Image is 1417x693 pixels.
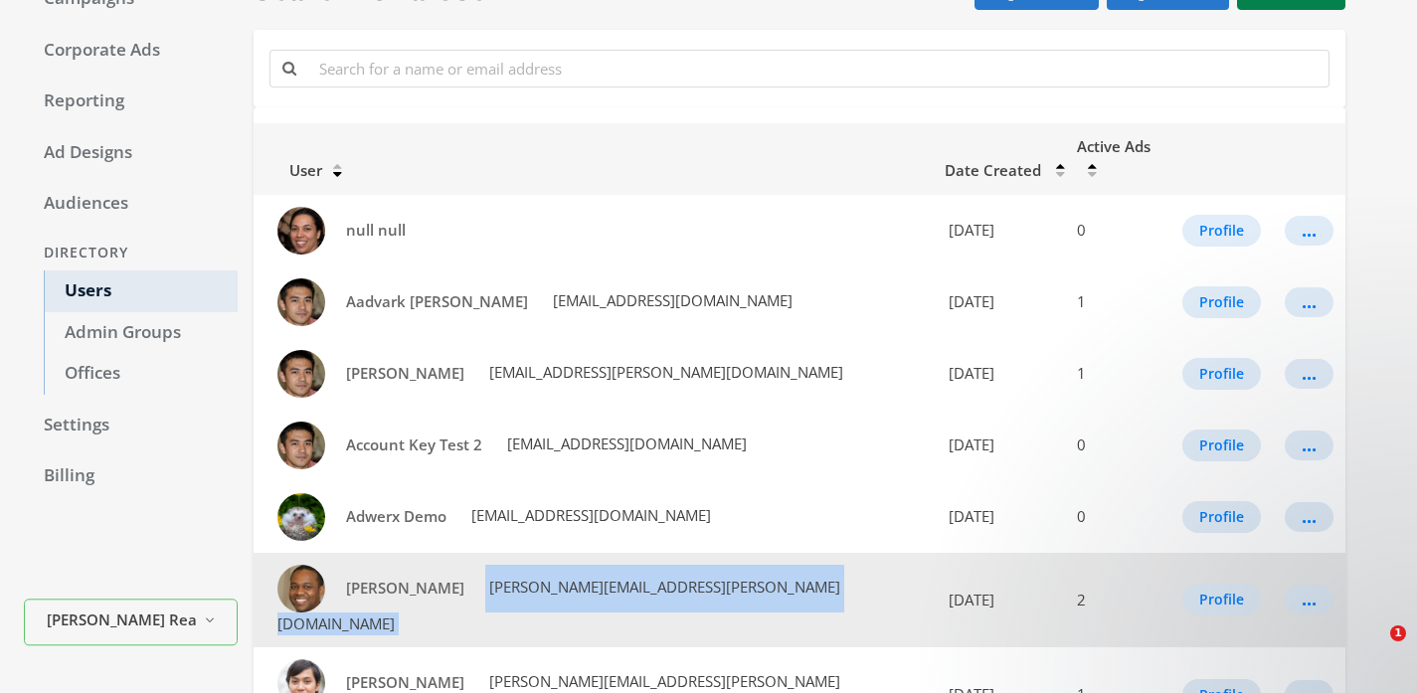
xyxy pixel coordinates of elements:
[282,61,296,76] i: Search for a name or email address
[1302,373,1317,375] div: ...
[1065,266,1170,338] td: 1
[933,481,1065,553] td: [DATE]
[24,132,238,174] a: Ad Designs
[1285,431,1333,460] button: ...
[277,207,325,255] img: null null profile
[24,81,238,122] a: Reporting
[346,506,446,526] span: Adwerx Demo
[945,160,1041,180] span: Date Created
[277,350,325,398] img: Aaron Campbell profile
[44,312,238,354] a: Admin Groups
[24,235,238,271] div: Directory
[333,212,419,249] a: null null
[1285,287,1333,317] button: ...
[44,353,238,395] a: Offices
[24,599,238,645] button: [PERSON_NAME] Realty
[277,565,325,612] img: Arnold Reese profile
[933,410,1065,481] td: [DATE]
[277,493,325,541] img: Adwerx Demo profile
[1302,444,1317,446] div: ...
[346,363,464,383] span: [PERSON_NAME]
[333,283,541,320] a: Aadvark [PERSON_NAME]
[1065,195,1170,266] td: 0
[1065,410,1170,481] td: 0
[1390,625,1406,641] span: 1
[346,220,406,240] span: null null
[1077,136,1151,156] span: Active Ads
[1019,500,1417,639] iframe: Intercom notifications message
[1182,358,1261,390] button: Profile
[24,183,238,225] a: Audiences
[266,160,322,180] span: User
[1065,481,1170,553] td: 0
[1182,286,1261,318] button: Profile
[24,405,238,446] a: Settings
[933,553,1065,647] td: [DATE]
[485,362,843,382] span: [EMAIL_ADDRESS][PERSON_NAME][DOMAIN_NAME]
[549,290,793,310] span: [EMAIL_ADDRESS][DOMAIN_NAME]
[933,266,1065,338] td: [DATE]
[1182,215,1261,247] button: Profile
[333,355,477,392] a: [PERSON_NAME]
[346,578,464,598] span: [PERSON_NAME]
[1285,216,1333,246] button: ...
[933,338,1065,410] td: [DATE]
[1065,338,1170,410] td: 1
[24,455,238,497] a: Billing
[346,291,528,311] span: Aadvark [PERSON_NAME]
[1349,625,1397,673] iframe: Intercom live chat
[346,672,464,692] span: [PERSON_NAME]
[333,498,459,535] a: Adwerx Demo
[277,278,325,326] img: Aadvark Tom profile
[1302,230,1317,232] div: ...
[277,422,325,469] img: Account Key Test 2 profile
[503,433,747,453] span: [EMAIL_ADDRESS][DOMAIN_NAME]
[307,50,1329,87] input: Search for a name or email address
[277,577,840,633] span: [PERSON_NAME][EMAIL_ADDRESS][PERSON_NAME][DOMAIN_NAME]
[24,30,238,72] a: Corporate Ads
[333,570,477,606] a: [PERSON_NAME]
[1285,359,1333,389] button: ...
[1302,301,1317,303] div: ...
[346,434,482,454] span: Account Key Test 2
[44,270,238,312] a: Users
[1182,430,1261,461] button: Profile
[467,505,711,525] span: [EMAIL_ADDRESS][DOMAIN_NAME]
[933,195,1065,266] td: [DATE]
[333,427,495,463] a: Account Key Test 2
[47,608,196,631] span: [PERSON_NAME] Realty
